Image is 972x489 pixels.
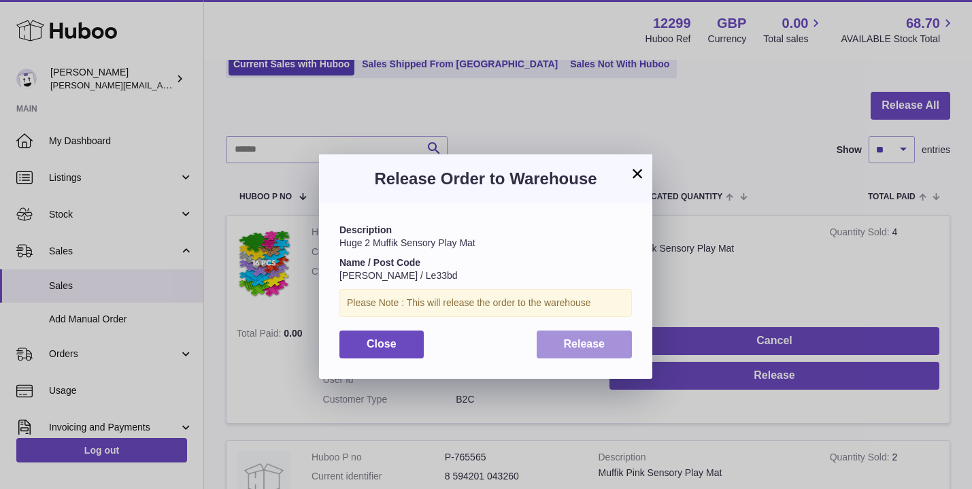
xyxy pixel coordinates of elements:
strong: Description [339,224,392,235]
span: Release [564,338,605,350]
span: Huge 2 Muffik Sensory Play Mat [339,237,475,248]
button: Close [339,331,424,358]
button: × [629,165,646,182]
h3: Release Order to Warehouse [339,168,632,190]
span: Close [367,338,397,350]
strong: Name / Post Code [339,257,420,268]
span: [PERSON_NAME] / Le33bd [339,270,458,281]
div: Please Note : This will release the order to the warehouse [339,289,632,317]
button: Release [537,331,633,358]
